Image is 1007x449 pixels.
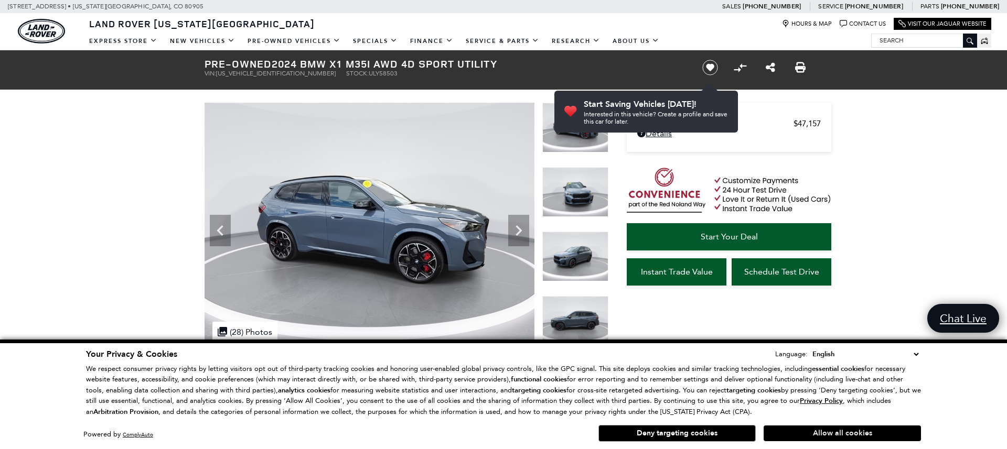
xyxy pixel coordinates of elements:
[508,215,529,246] div: Next
[732,60,748,75] button: Compare Vehicle
[542,103,608,152] img: Used 2024 Blue Bay Lagoon Metallic BMW M35i image 2
[83,431,153,438] div: Powered by
[637,119,821,128] a: Retailer Selling Price $47,157
[722,3,741,10] span: Sales
[927,304,999,333] a: Chat Live
[732,258,831,286] a: Schedule Test Drive
[627,223,831,250] a: Start Your Deal
[818,3,843,10] span: Service
[800,397,843,404] a: Privacy Policy
[941,2,999,10] a: [PHONE_NUMBER]
[701,232,758,242] span: Start Your Deal
[511,375,567,384] strong: functional cookies
[627,258,726,286] a: Instant Trade Value
[83,32,666,50] nav: Main Navigation
[766,61,775,74] a: Share this Pre-Owned 2024 BMW X1 M35i AWD 4D Sport Utility
[89,17,315,30] span: Land Rover [US_STATE][GEOGRAPHIC_DATA]
[241,32,347,50] a: Pre-Owned Vehicles
[459,32,545,50] a: Service & Parts
[744,267,819,277] span: Schedule Test Drive
[810,348,921,360] select: Language Select
[606,32,666,50] a: About Us
[898,20,987,28] a: Visit Our Jaguar Website
[840,20,886,28] a: Contact Us
[598,425,756,442] button: Deny targeting cookies
[542,232,608,281] img: Used 2024 Blue Bay Lagoon Metallic BMW M35i image 4
[795,61,806,74] a: Print this Pre-Owned 2024 BMW X1 M35i AWD 4D Sport Utility
[369,70,398,77] span: ULY58503
[699,59,722,76] button: Save vehicle
[764,425,921,441] button: Allow all cookies
[545,32,606,50] a: Research
[782,20,832,28] a: Hours & Map
[83,17,321,30] a: Land Rover [US_STATE][GEOGRAPHIC_DATA]
[86,348,177,360] span: Your Privacy & Cookies
[743,2,801,10] a: [PHONE_NUMBER]
[83,32,164,50] a: EXPRESS STORE
[205,70,216,77] span: VIN:
[935,311,992,325] span: Chat Live
[845,2,903,10] a: [PHONE_NUMBER]
[8,3,203,10] a: [STREET_ADDRESS] • [US_STATE][GEOGRAPHIC_DATA], CO 80905
[216,70,336,77] span: [US_VEHICLE_IDENTIFICATION_NUMBER]
[404,32,459,50] a: Finance
[278,386,330,395] strong: analytics cookies
[512,386,566,395] strong: targeting cookies
[164,32,241,50] a: New Vehicles
[920,3,939,10] span: Parts
[800,396,843,406] u: Privacy Policy
[726,386,781,395] strong: targeting cookies
[205,57,272,71] strong: Pre-Owned
[542,296,608,346] img: Used 2024 Blue Bay Lagoon Metallic BMW M35i image 5
[347,32,404,50] a: Specials
[123,431,153,438] a: ComplyAuto
[212,322,277,342] div: (28) Photos
[812,364,864,374] strong: essential cookies
[205,103,534,350] img: Used 2024 Blue Bay Lagoon Metallic BMW M35i image 2
[18,19,65,43] a: land-rover
[210,215,231,246] div: Previous
[346,70,369,77] span: Stock:
[637,119,794,128] span: Retailer Selling Price
[641,267,713,277] span: Instant Trade Value
[93,407,158,417] strong: Arbitration Provision
[775,351,808,357] div: Language:
[86,364,921,418] p: We respect consumer privacy rights by letting visitors opt out of third-party tracking cookies an...
[637,128,821,138] a: Details
[205,58,684,70] h1: 2024 BMW X1 M35i AWD 4D Sport Utility
[18,19,65,43] img: Land Rover
[872,34,977,47] input: Search
[794,119,821,128] span: $47,157
[542,167,608,217] img: Used 2024 Blue Bay Lagoon Metallic BMW M35i image 3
